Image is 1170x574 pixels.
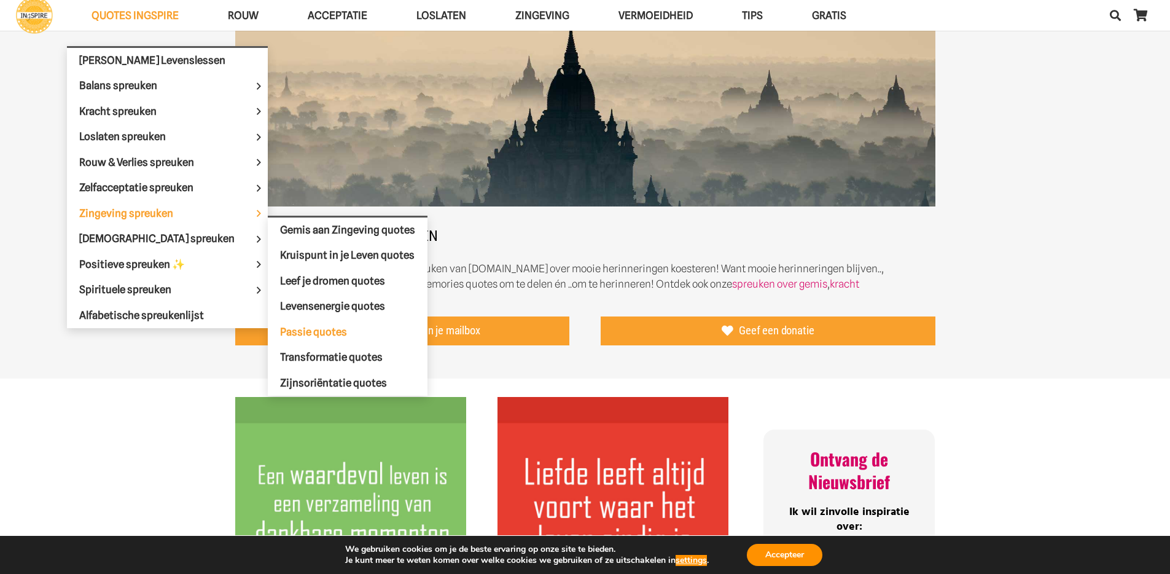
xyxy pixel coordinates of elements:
a: [PERSON_NAME] Levenslessen [67,48,268,74]
span: Alfabetische spreukenlijst [79,309,204,321]
span: Gemis aan Zingeving quotes [280,224,415,236]
a: Alfabetische spreukenlijst [67,303,268,329]
a: [DEMOGRAPHIC_DATA] spreukenMooiste spreuken Menu [67,226,268,252]
span: Balans spreuken Menu [249,73,268,98]
a: Transformatie quotes [268,345,427,371]
span: Ontvang de Nieuwsbrief [808,446,890,493]
span: Zijnsoriëntatie quotes [280,377,387,389]
span: Zelfacceptatie spreuken Menu [249,175,268,200]
span: Zingeving spreuken [79,207,194,219]
a: Passie quotes [268,320,427,345]
a: spreuken over gemis [732,278,827,290]
span: GRATIS [812,9,846,22]
a: Positieve spreuken ✨Positieve spreuken ✨ Menu [67,252,268,278]
span: Mooiste spreuken Menu [249,226,268,251]
span: TIPS [742,9,763,22]
span: ROUW [228,9,259,22]
span: Ontvang Zingeving in je mailbox [341,324,480,338]
span: Zingeving spreuken Menu [249,201,268,226]
span: Levensenergie quotes [280,300,385,312]
a: Levensenergie quotes [268,294,427,320]
span: Passie quotes [280,326,347,338]
span: Leef je dromen quotes [280,275,385,287]
span: [DEMOGRAPHIC_DATA] spreuken [79,232,255,245]
a: Gemis aan Zingeving quotes [268,218,427,243]
span: Acceptatie [308,9,367,22]
span: Kruispunt in je Leven quotes [280,249,415,261]
a: Rouw & Verlies spreukenRouw & Verlies spreuken Menu [67,150,268,176]
span: Loslaten [416,9,466,22]
p: **** Mooie herinneringen quotes en spreuken van [DOMAIN_NAME] over mooie herinneringen koesteren!... [235,261,935,307]
span: Balans spreuken [79,79,178,92]
a: Geef een donatie [601,316,935,346]
a: Zijnsoriëntatie quotes [268,371,427,396]
span: Transformatie quotes [280,351,383,363]
span: VERMOEIDHEID [618,9,693,22]
span: Loslaten spreuken [79,130,187,143]
button: settings [676,555,707,566]
span: Positieve spreuken ✨ [79,258,206,270]
a: Spirituele spreukenSpirituele spreuken Menu [67,277,268,303]
a: Loslaten spreukenLoslaten spreuken Menu [67,124,268,150]
p: We gebruiken cookies om je de beste ervaring op onze site te bieden. [345,544,709,555]
p: Je kunt meer te weten komen over welke cookies we gebruiken of ze uitschakelen in . [345,555,709,566]
a: Leef je dromen quotes [268,269,427,294]
span: Positieve spreuken ✨ Menu [249,252,268,277]
a: Kracht spreukenKracht spreuken Menu [67,99,268,125]
a: Kruispunt in je Leven quotes [268,243,427,269]
span: Kracht spreuken [79,105,177,117]
a: Zingeving spreukenZingeving spreuken Menu [67,201,268,227]
span: QUOTES INGSPIRE [92,9,179,22]
span: Geef een donatie [739,324,814,338]
span: Spirituele spreuken Menu [249,277,268,302]
span: Spirituele spreuken [79,283,192,296]
a: Ontvang Zingeving in je mailbox [235,316,570,346]
button: Accepteer [747,544,822,566]
a: Zelfacceptatie spreukenZelfacceptatie spreuken Menu [67,175,268,201]
span: Ik wil zinvolle inspiratie over: [789,503,910,535]
span: [PERSON_NAME] Levenslessen [79,54,225,66]
span: Zingeving [515,9,569,22]
span: Zelfacceptatie spreuken [79,181,214,194]
span: Loslaten spreuken Menu [249,124,268,149]
span: Kracht spreuken Menu [249,99,268,124]
a: Balans spreukenBalans spreuken Menu [67,73,268,99]
span: Rouw & Verlies spreuken [79,156,215,168]
span: Rouw & Verlies spreuken Menu [249,150,268,175]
